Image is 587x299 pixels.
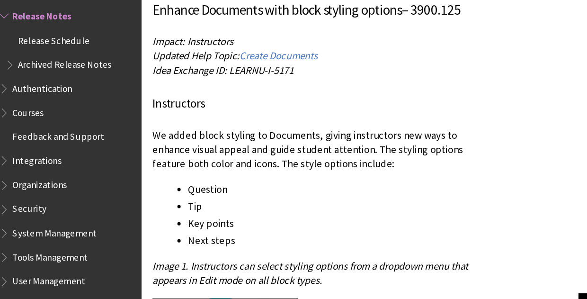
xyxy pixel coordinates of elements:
span: Enable the Ultra Experience [21,283,117,296]
span: Release Notes [31,14,82,27]
li: Tip [182,179,437,192]
button: Open Preferences [6,271,29,294]
h4: Instructors [151,89,437,105]
h3: – 3900.125 [151,8,437,26]
span: Organizations [31,159,78,172]
span: Release Schedule [36,35,97,48]
span: User Management [31,242,93,255]
a: Back to top [518,260,587,278]
span: Updated Help Topic: [151,51,226,62]
p: We added block styling to Documents, giving instructors new ways to enhance visual appeal and gui... [151,118,437,156]
span: Enhance Documents with block styling options [151,9,366,24]
span: Integrations [31,138,73,151]
span: Authentication [31,76,82,89]
span: System Management [31,200,103,213]
span: Image 1. Instructors can select styling options from a dropdown menu that appears in Edit mode on... [151,231,423,254]
span: Idea Exchange ID: LEARNU-I-5171 [151,63,273,74]
li: Next steps [182,208,437,222]
span: Impact: Instructors [151,38,221,49]
span: Archived Release Notes [36,56,116,69]
a: Create Documents [226,51,293,62]
span: Courses [31,97,58,110]
span: Ultra Experience [31,263,88,275]
span: Feedback and Support [31,118,110,131]
span: Tools Management [31,221,96,234]
li: Key points [182,194,437,207]
span: Security [31,180,60,193]
li: Question [182,164,437,178]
